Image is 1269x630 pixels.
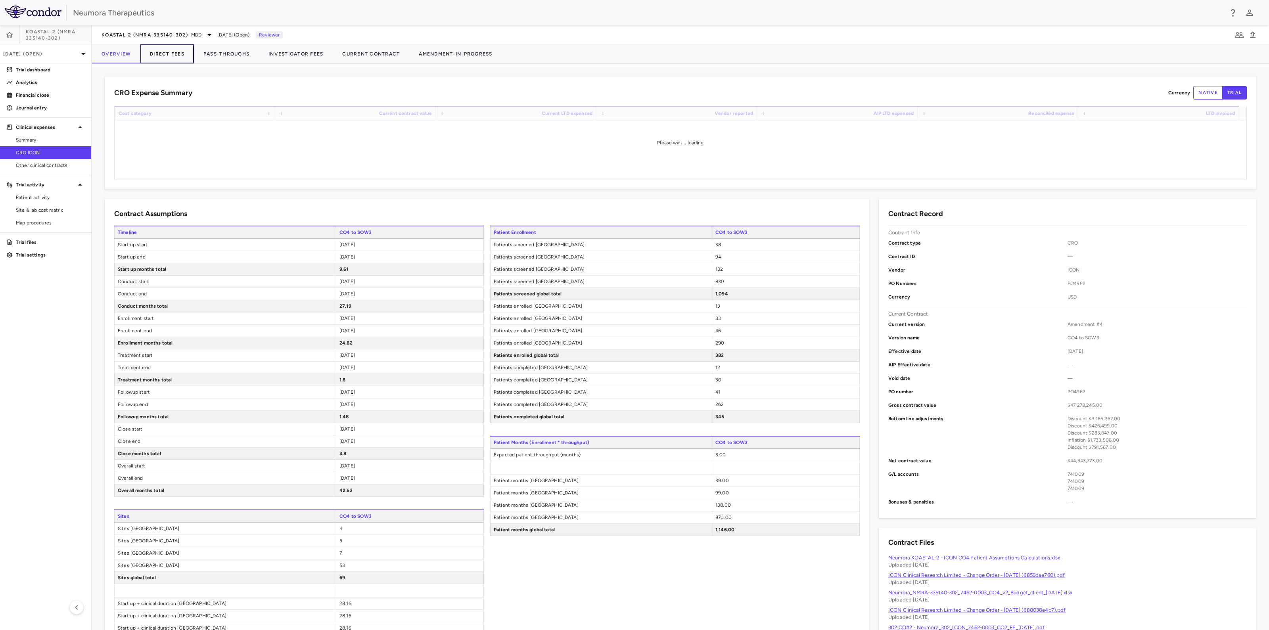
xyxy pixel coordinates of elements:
p: Financial close [16,92,85,99]
div: Neumora Therapeutics [73,7,1223,19]
span: [DATE] [339,291,355,297]
span: Sites global total [115,572,336,584]
span: $44,343,773.00 [1068,457,1247,464]
span: Patients completed global total [491,411,712,423]
span: [DATE] [339,426,355,432]
p: Vendor [888,266,1068,274]
button: Investigator Fees [259,44,333,63]
span: Patients enrolled global total [491,349,712,361]
p: Contract type [888,239,1068,247]
div: 741009 [1068,471,1247,478]
p: Uploaded [DATE] [888,596,1247,603]
button: Pass-Throughs [194,44,259,63]
p: AIP Effective date [888,361,1068,368]
span: Enrollment start [115,312,336,324]
span: [DATE] [339,402,355,407]
img: logo-full-BYUhSk78.svg [5,6,61,18]
p: Contract ID [888,253,1068,260]
div: 741009 [1068,485,1247,492]
p: Net contract value [888,457,1068,464]
h6: Contract Assumptions [114,209,187,219]
span: Patients screened [GEOGRAPHIC_DATA] [491,251,712,263]
span: 262 [715,402,724,407]
span: Start up months total [115,263,336,275]
p: Uploaded [DATE] [888,579,1247,586]
span: 1,094 [715,291,728,297]
span: 46 [715,328,721,333]
div: Discount $791,567.00 [1068,444,1247,451]
span: Timeline [114,226,336,238]
div: Inflation $1,733,508.00 [1068,437,1247,444]
span: ICON [1068,266,1247,274]
p: Version name [888,334,1068,341]
span: Patients screened [GEOGRAPHIC_DATA] [491,263,712,275]
span: KOASTAL-2 (NMRA-335140-302) [102,32,188,38]
span: Patients enrolled [GEOGRAPHIC_DATA] [491,325,712,337]
span: Patients screened [GEOGRAPHIC_DATA] [491,239,712,251]
span: Start up start [115,239,336,251]
span: Sites [GEOGRAPHIC_DATA] [115,535,336,547]
p: Trial files [16,239,85,246]
span: [DATE] [339,389,355,395]
span: Patients enrolled [GEOGRAPHIC_DATA] [491,337,712,349]
p: Trial settings [16,251,85,259]
span: CO4 to SOW3 [712,437,860,448]
span: Conduct start [115,276,336,287]
span: Overall months total [115,484,336,496]
p: [DATE] (Open) [3,50,79,57]
span: — [1068,375,1247,382]
span: Conduct end [115,288,336,300]
span: [DATE] [339,254,355,260]
span: Close months total [115,448,336,460]
span: 382 [715,352,724,358]
span: CO4 to SOW3 [336,510,484,522]
span: Overall end [115,472,336,484]
span: [DATE] [339,279,355,284]
span: Please wait... loading [657,140,704,146]
p: Currency [888,293,1068,301]
span: [DATE] [339,475,355,481]
span: [DATE] [339,328,355,333]
span: 38 [715,242,721,247]
span: Patient activity [16,194,85,201]
span: 12 [715,365,720,370]
p: Void date [888,375,1068,382]
span: Sites [114,510,336,522]
span: 42.63 [339,488,353,493]
span: 132 [715,266,723,272]
span: Patient months [GEOGRAPHIC_DATA] [491,499,712,511]
span: 69 [339,575,345,580]
span: 1.48 [339,414,349,419]
span: Start up + clinical duration [GEOGRAPHIC_DATA] [115,597,336,609]
span: 1.6 [339,377,345,383]
span: Start up + clinical duration [GEOGRAPHIC_DATA] [115,610,336,622]
span: MDD [191,31,201,38]
span: [DATE] [339,463,355,469]
p: Contract Info [888,229,920,236]
span: Overall start [115,460,336,472]
p: Currency [1168,89,1190,96]
span: Patients enrolled [GEOGRAPHIC_DATA] [491,300,712,312]
p: Trial activity [16,181,75,188]
span: Followup end [115,398,336,410]
span: 9.61 [339,266,349,272]
p: Trial dashboard [16,66,85,73]
span: 33 [715,316,721,321]
span: Treatment months total [115,374,336,386]
p: Journal entry [16,104,85,111]
p: Uploaded [DATE] [888,561,1247,569]
p: Reviewer [256,31,283,38]
span: — [1068,361,1247,368]
a: ICON Clinical Research Limited - Change Order - [DATE] (680038e4c7).pdf [888,607,1066,613]
span: Sites [GEOGRAPHIC_DATA] [115,523,336,534]
div: Discount $3,166,267.00 [1068,415,1247,422]
span: 138.00 [715,502,731,508]
span: Followup start [115,386,336,398]
span: [DATE] [339,365,355,370]
span: 345 [715,414,724,419]
span: 30 [715,377,721,383]
span: Treatment start [115,349,336,361]
a: Neumora_NMRA-335140-302_7462-0003_CO4_v2_Budget_client_[DATE].xlsx [888,590,1072,596]
span: Amendment #4 [1068,321,1247,328]
span: Enrollment end [115,325,336,337]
